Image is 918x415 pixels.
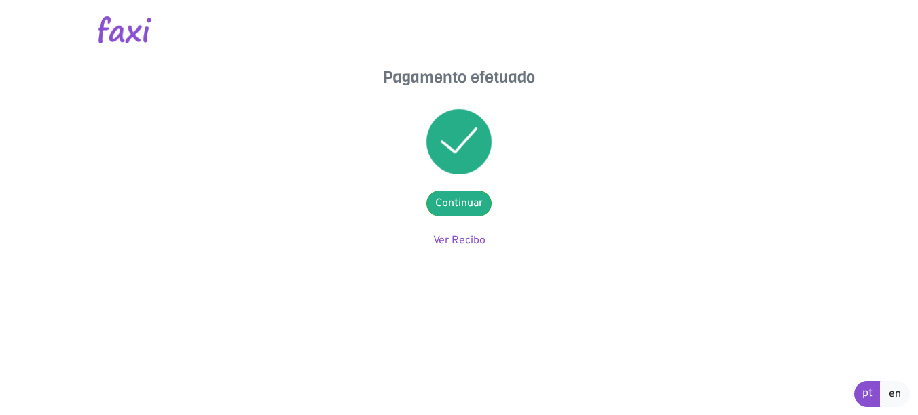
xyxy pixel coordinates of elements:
a: pt [854,381,881,407]
h4: Pagamento efetuado [323,68,595,87]
img: success [426,109,492,174]
a: Ver Recibo [433,234,485,248]
a: en [880,381,910,407]
a: Continuar [426,191,492,216]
